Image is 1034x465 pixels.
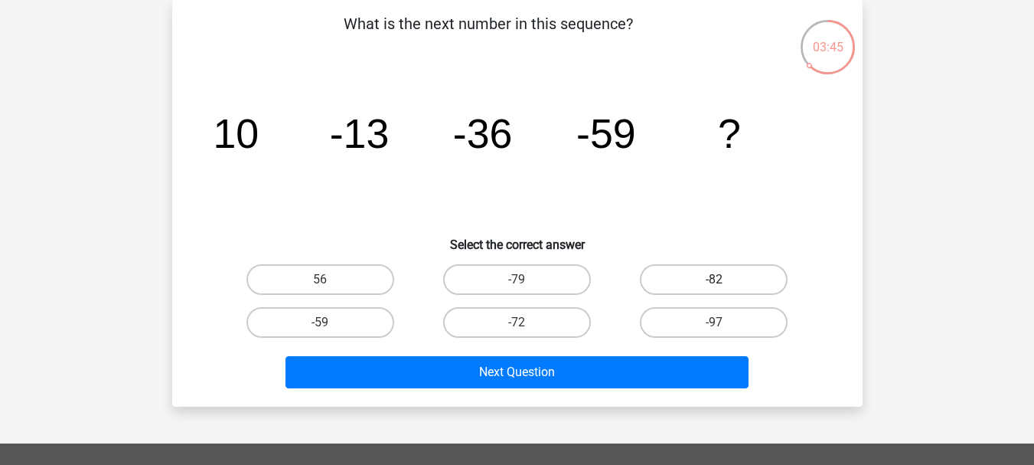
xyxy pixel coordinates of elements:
button: Next Question [285,356,749,388]
label: -82 [640,264,788,295]
tspan: -13 [329,110,389,156]
tspan: -59 [576,110,636,156]
label: -97 [640,307,788,338]
label: -59 [246,307,394,338]
tspan: ? [718,110,741,156]
h6: Select the correct answer [197,225,838,252]
p: What is the next number in this sequence? [197,12,781,58]
tspan: 10 [213,110,259,156]
div: 03:45 [799,18,856,57]
label: 56 [246,264,394,295]
label: -72 [443,307,591,338]
label: -79 [443,264,591,295]
tspan: -36 [452,110,512,156]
